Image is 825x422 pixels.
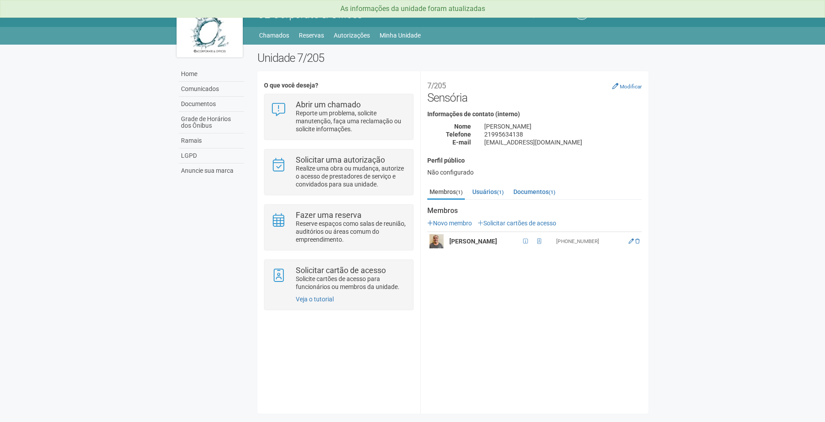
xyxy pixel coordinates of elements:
p: Solicite cartões de acesso para funcionários ou membros da unidade. [296,275,407,291]
a: Minha Unidade [380,29,421,42]
small: (1) [549,189,555,195]
a: Novo membro [427,220,472,227]
a: Solicitar uma autorização Realize uma obra ou mudança, autorize o acesso de prestadores de serviç... [271,156,407,188]
p: Realize uma obra ou mudança, autorize o acesso de prestadores de serviço e convidados para sua un... [296,164,407,188]
p: Reserve espaços como salas de reunião, auditórios ou áreas comum do empreendimento. [296,220,407,243]
small: (1) [456,189,463,195]
strong: Nome [454,123,471,130]
a: Comunicados [179,82,244,97]
a: Modificar [612,83,642,90]
strong: Solicitar uma autorização [296,155,385,164]
h4: Informações de contato (interno) [427,111,642,118]
img: logo.jpg [177,4,243,57]
strong: E-mail [452,139,471,146]
a: Reservas [299,29,324,42]
h4: O que você deseja? [264,82,414,89]
h2: Sensória [427,78,642,104]
small: (1) [497,189,504,195]
a: Solicitar cartões de acesso [478,220,556,227]
a: Excluir membro [635,238,640,244]
small: 7/205 [427,81,446,90]
a: Grade de Horários dos Ônibus [179,112,244,133]
strong: Solicitar cartão de acesso [296,266,386,275]
strong: Membros [427,207,642,215]
h2: Unidade 7/205 [257,51,649,65]
a: Abrir um chamado Reporte um problema, solicite manutenção, faça uma reclamação ou solicite inform... [271,101,407,133]
a: LGPD [179,148,244,163]
a: Home [179,67,244,82]
div: [PHONE_NUMBER] [556,238,618,245]
img: user.png [429,234,444,248]
a: Ramais [179,133,244,148]
strong: [PERSON_NAME] [449,238,497,245]
a: Veja o tutorial [296,296,334,303]
strong: Telefone [446,131,471,138]
strong: Abrir um chamado [296,100,361,109]
a: Solicitar cartão de acesso Solicite cartões de acesso para funcionários ou membros da unidade. [271,266,407,291]
a: Fazer uma reserva Reserve espaços como salas de reunião, auditórios ou áreas comum do empreendime... [271,211,407,243]
div: Não configurado [427,168,642,176]
a: Documentos(1) [511,185,558,198]
a: Documentos [179,97,244,112]
strong: Fazer uma reserva [296,210,362,220]
h4: Perfil público [427,157,642,164]
a: Anuncie sua marca [179,163,244,178]
div: [EMAIL_ADDRESS][DOMAIN_NAME] [478,138,648,146]
a: Usuários(1) [470,185,506,198]
a: Chamados [259,29,289,42]
a: Autorizações [334,29,370,42]
p: Reporte um problema, solicite manutenção, faça uma reclamação ou solicite informações. [296,109,407,133]
div: 21995634138 [478,130,648,138]
a: Editar membro [629,238,634,244]
small: Modificar [620,84,642,90]
div: [PERSON_NAME] [478,122,648,130]
a: Membros(1) [427,185,465,200]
